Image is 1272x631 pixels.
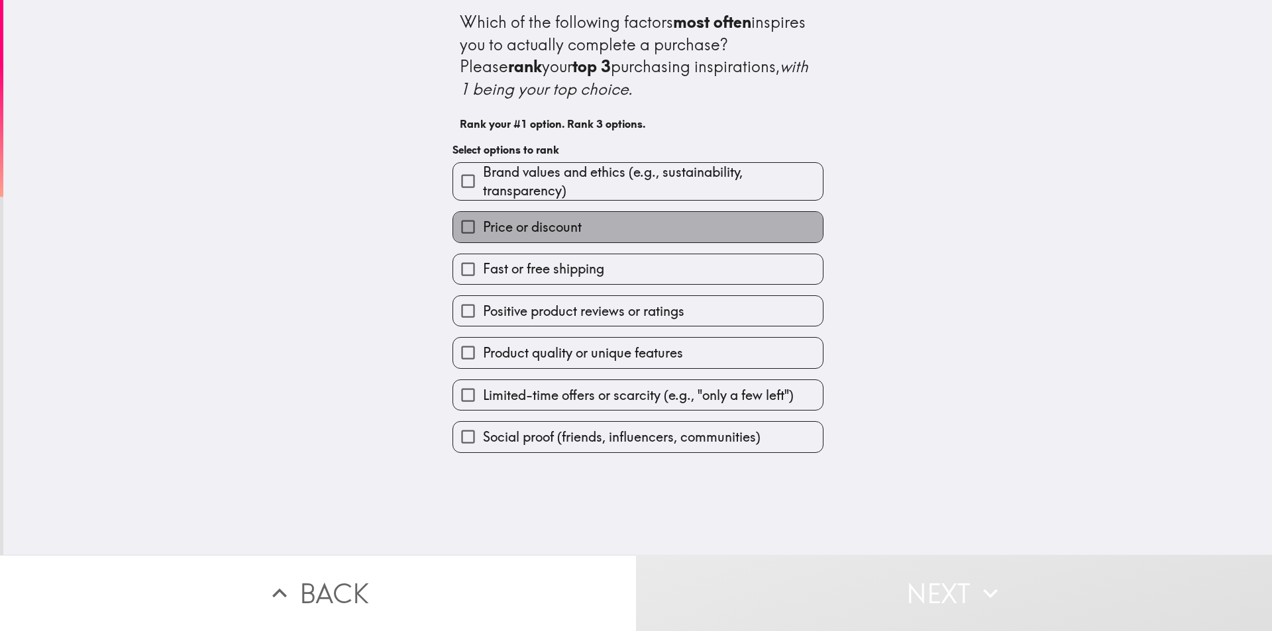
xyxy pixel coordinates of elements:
button: Limited-time offers or scarcity (e.g., "only a few left") [453,380,823,410]
h6: Rank your #1 option. Rank 3 options. [460,117,816,131]
div: Which of the following factors inspires you to actually complete a purchase? Please your purchasi... [460,11,816,100]
button: Brand values and ethics (e.g., sustainability, transparency) [453,163,823,200]
i: with 1 being your top choice. [460,56,812,99]
span: Social proof (friends, influencers, communities) [483,428,761,446]
button: Fast or free shipping [453,254,823,284]
span: Fast or free shipping [483,260,604,278]
b: top 3 [572,56,611,76]
h6: Select options to rank [452,142,823,157]
b: most often [673,12,751,32]
span: Positive product reviews or ratings [483,302,684,320]
span: Limited-time offers or scarcity (e.g., "only a few left") [483,386,794,405]
span: Price or discount [483,218,582,236]
b: rank [508,56,542,76]
button: Next [636,555,1272,631]
button: Product quality or unique features [453,338,823,367]
button: Positive product reviews or ratings [453,296,823,326]
button: Social proof (friends, influencers, communities) [453,422,823,452]
span: Product quality or unique features [483,344,683,362]
span: Brand values and ethics (e.g., sustainability, transparency) [483,163,823,200]
button: Price or discount [453,212,823,242]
